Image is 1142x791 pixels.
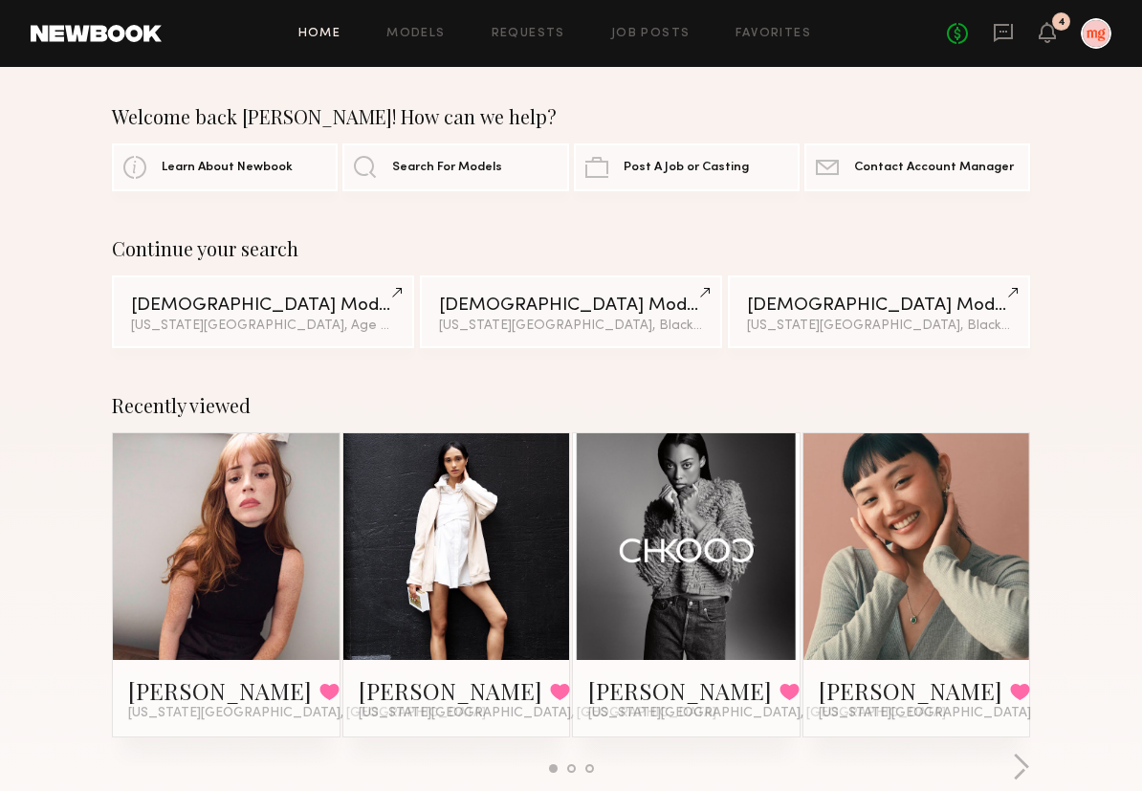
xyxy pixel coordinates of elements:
span: Contact Account Manager [854,162,1014,174]
div: [US_STATE][GEOGRAPHIC_DATA], Black / [DEMOGRAPHIC_DATA] [439,319,703,333]
a: Job Posts [611,28,691,40]
a: Contact Account Manager [804,143,1030,191]
a: Learn About Newbook [112,143,338,191]
a: Requests [492,28,565,40]
span: [US_STATE][GEOGRAPHIC_DATA], [GEOGRAPHIC_DATA] [128,706,486,721]
span: [US_STATE][GEOGRAPHIC_DATA], [GEOGRAPHIC_DATA] [359,706,716,721]
div: Continue your search [112,237,1030,260]
span: Search For Models [392,162,502,174]
div: 4 [1058,17,1065,28]
a: [DEMOGRAPHIC_DATA] Models[US_STATE][GEOGRAPHIC_DATA], Black / [DEMOGRAPHIC_DATA] [420,275,722,348]
div: [DEMOGRAPHIC_DATA] Models [439,297,703,315]
div: [US_STATE][GEOGRAPHIC_DATA], Age up to [DEMOGRAPHIC_DATA]. [131,319,395,333]
a: Home [298,28,341,40]
a: [PERSON_NAME] [359,675,542,706]
span: Learn About Newbook [162,162,293,174]
a: [PERSON_NAME] [588,675,772,706]
a: Post A Job or Casting [574,143,800,191]
a: [PERSON_NAME] [819,675,1002,706]
a: [PERSON_NAME] [128,675,312,706]
a: Models [386,28,445,40]
div: [DEMOGRAPHIC_DATA] Models [131,297,395,315]
div: [DEMOGRAPHIC_DATA] Models [747,297,1011,315]
span: [US_STATE][GEOGRAPHIC_DATA], [GEOGRAPHIC_DATA] [588,706,946,721]
span: Post A Job or Casting [624,162,749,174]
a: Search For Models [342,143,568,191]
div: [US_STATE][GEOGRAPHIC_DATA], Black / [DEMOGRAPHIC_DATA] [747,319,1011,333]
a: [DEMOGRAPHIC_DATA] Models[US_STATE][GEOGRAPHIC_DATA], Age up to [DEMOGRAPHIC_DATA]. [112,275,414,348]
a: [DEMOGRAPHIC_DATA] Models[US_STATE][GEOGRAPHIC_DATA], Black / [DEMOGRAPHIC_DATA] [728,275,1030,348]
div: Recently viewed [112,394,1030,417]
a: Favorites [736,28,811,40]
div: Welcome back [PERSON_NAME]! How can we help? [112,105,1030,128]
